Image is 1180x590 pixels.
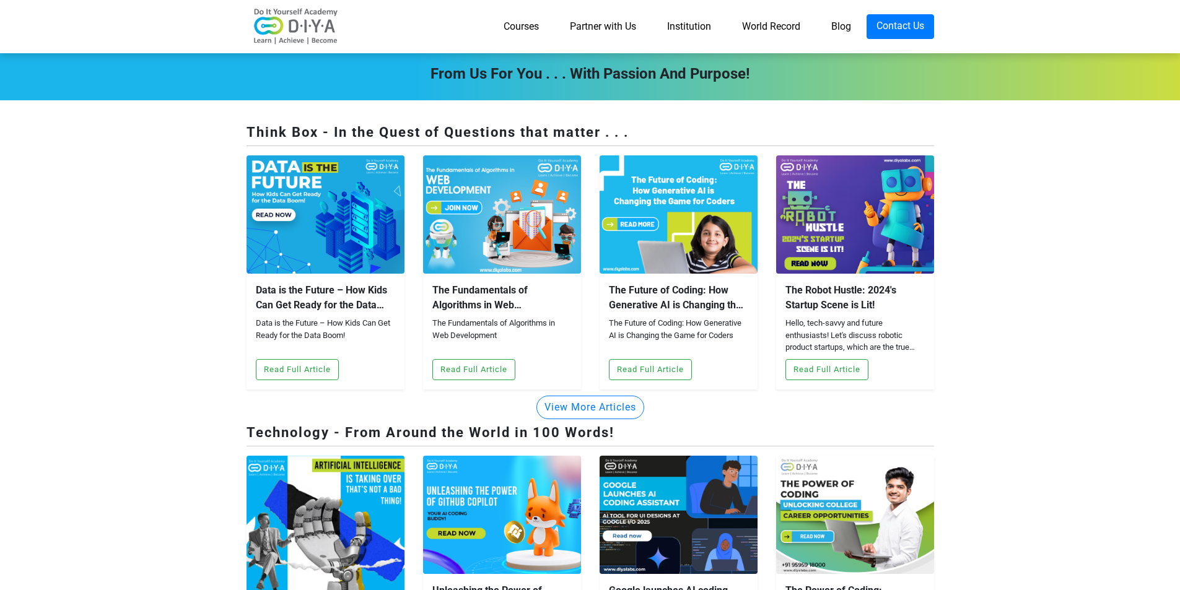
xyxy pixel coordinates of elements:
[727,14,816,39] a: World Record
[776,155,934,274] img: blog-2023121842428.jpg
[536,401,644,412] a: View More Articles
[600,456,758,574] img: blog-2025052544907.jpg
[600,155,758,274] img: blog-2024042095551.jpg
[609,317,748,354] div: The Future of Coding: How Generative AI is Changing the Game for Coders
[432,359,515,380] button: Read Full Article
[609,359,692,380] button: Read Full Article
[652,14,727,39] a: Institution
[256,363,339,375] a: Read Full Article
[488,14,554,39] a: Courses
[554,14,652,39] a: Partner with Us
[785,283,925,313] div: The Robot Hustle: 2024's Startup Scene is Lit!
[816,14,867,39] a: Blog
[256,283,395,313] div: Data is the Future – How Kids Can Get Ready for the Data Boom!
[785,359,868,380] button: Read Full Article
[432,317,572,354] div: The Fundamentals of Algorithms in Web Development
[256,317,395,354] div: Data is the Future – How Kids Can Get Ready for the Data Boom!
[247,422,934,446] div: Technology - From Around the World in 100 Words!
[247,122,934,146] div: Think Box - In the Quest of Questions that matter . . .
[432,283,572,313] div: The Fundamentals of Algorithms in Web Development
[785,363,868,375] a: Read Full Article
[776,456,934,574] img: blog-2025042735841.jpg
[237,63,943,85] div: From Us For You . . . with Passion and Purpose!
[247,8,346,45] img: logo-v2.png
[536,396,644,419] button: View More Articles
[423,456,581,574] img: blog-2025061741239.jpg
[609,283,748,313] div: The Future of Coding: How Generative AI is Changing the Game for Coders
[423,155,581,274] img: blog-2024042853928.jpg
[785,317,925,354] div: Hello, tech-savvy and future enthusiasts! Let's discuss robotic product startups, which are the t...
[609,363,692,375] a: Read Full Article
[867,14,934,39] a: Contact Us
[256,359,339,380] button: Read Full Article
[432,363,515,375] a: Read Full Article
[247,155,404,274] img: blog-2024120862518.jpg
